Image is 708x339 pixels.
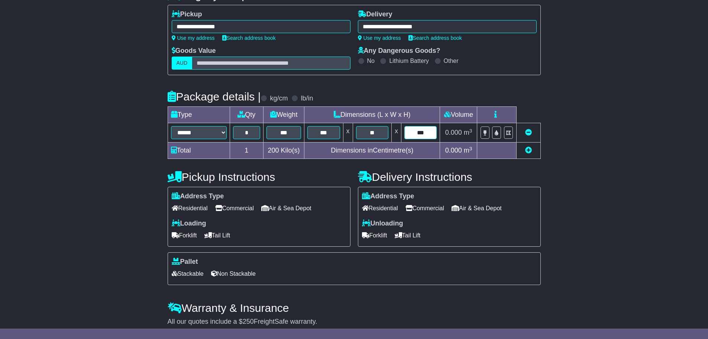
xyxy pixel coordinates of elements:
[261,202,311,214] span: Air & Sea Depot
[304,107,440,123] td: Dimensions (L x W x H)
[469,146,472,151] sup: 3
[215,202,254,214] span: Commercial
[395,230,421,241] span: Tail Lift
[168,318,541,326] div: All our quotes include a $ FreightSafe warranty.
[444,57,459,64] label: Other
[211,268,256,279] span: Non Stackable
[358,171,541,183] h4: Delivery Instructions
[525,147,532,154] a: Add new item
[172,35,215,41] a: Use my address
[264,143,304,159] td: Kilo(s)
[168,90,261,103] h4: Package details |
[445,147,462,154] span: 0.000
[230,107,264,123] td: Qty
[301,95,313,103] label: lb/in
[358,35,401,41] a: Use my address
[172,57,193,70] label: AUD
[264,107,304,123] td: Weight
[343,123,353,143] td: x
[525,129,532,136] a: Remove this item
[168,171,350,183] h4: Pickup Instructions
[268,147,279,154] span: 200
[367,57,375,64] label: No
[440,107,477,123] td: Volume
[362,192,414,201] label: Address Type
[464,129,472,136] span: m
[172,10,202,19] label: Pickup
[172,258,198,266] label: Pallet
[362,202,398,214] span: Residential
[469,128,472,134] sup: 3
[172,47,216,55] label: Goods Value
[362,230,387,241] span: Forklift
[405,202,444,214] span: Commercial
[168,302,541,314] h4: Warranty & Insurance
[391,123,401,143] td: x
[168,143,230,159] td: Total
[452,202,502,214] span: Air & Sea Depot
[358,47,440,55] label: Any Dangerous Goods?
[172,192,224,201] label: Address Type
[464,147,472,154] span: m
[204,230,230,241] span: Tail Lift
[389,57,429,64] label: Lithium Battery
[270,95,288,103] label: kg/cm
[243,318,254,325] span: 250
[172,230,197,241] span: Forklift
[222,35,276,41] a: Search address book
[172,220,206,228] label: Loading
[172,268,204,279] span: Stackable
[168,107,230,123] td: Type
[408,35,462,41] a: Search address book
[358,10,392,19] label: Delivery
[362,220,403,228] label: Unloading
[230,143,264,159] td: 1
[445,129,462,136] span: 0.000
[172,202,208,214] span: Residential
[304,143,440,159] td: Dimensions in Centimetre(s)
